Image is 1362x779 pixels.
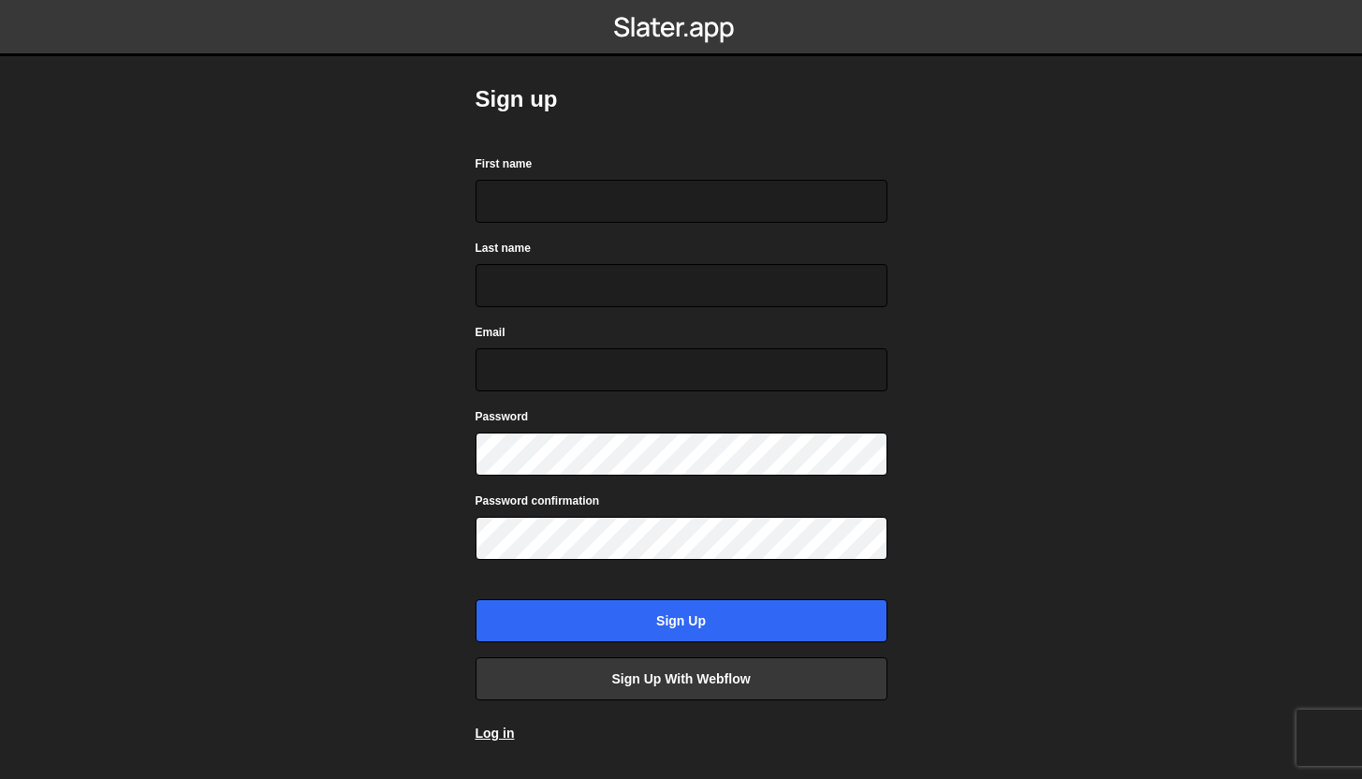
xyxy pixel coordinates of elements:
[476,154,533,173] label: First name
[476,323,505,342] label: Email
[476,599,887,642] input: Sign up
[476,657,887,700] a: Sign up with Webflow
[476,726,515,741] a: Log in
[476,492,600,510] label: Password confirmation
[476,239,531,257] label: Last name
[476,407,529,426] label: Password
[476,84,887,114] h2: Sign up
